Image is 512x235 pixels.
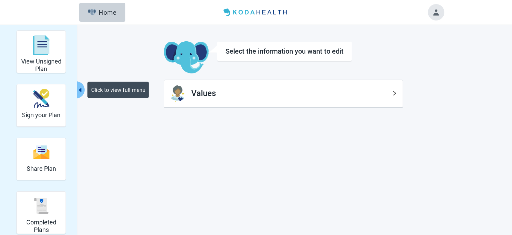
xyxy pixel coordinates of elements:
[164,41,209,74] img: Koda Elephant
[221,7,291,18] img: Koda Health
[19,219,63,233] h2: Completed Plans
[33,198,49,214] img: svg%3e
[26,165,56,172] h2: Share Plan
[79,3,125,22] button: ElephantHome
[16,84,66,127] div: Sign your Plan
[33,145,49,160] img: svg%3e
[19,58,63,72] h2: View Unsigned Plan
[22,111,60,119] h2: Sign your Plan
[225,47,344,55] div: Select the information you want to edit
[88,9,117,16] div: Home
[123,41,444,108] main: Main content
[392,91,397,96] span: right
[33,35,49,55] img: svg%3e
[76,81,85,98] button: Collapse menu
[16,191,66,234] div: Completed Plans
[16,30,66,73] div: View Unsigned Plan
[170,85,186,102] img: Step Icon
[33,89,49,108] img: make_plan_official-CpYJDfBD.svg
[16,138,66,180] div: Share Plan
[88,9,96,15] img: Elephant
[428,4,444,20] button: Toggle account menu
[87,82,149,98] div: Click to view full menu
[77,87,83,93] span: caret-left
[192,87,392,100] h1: Values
